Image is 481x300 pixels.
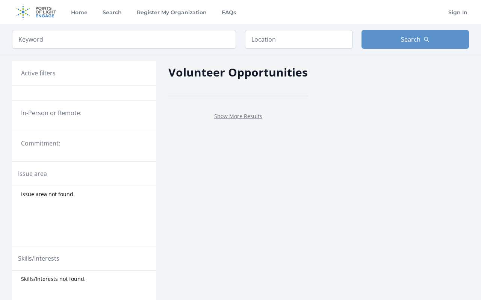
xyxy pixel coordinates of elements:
span: Issue area not found. [21,190,75,198]
input: Location [245,30,352,49]
legend: Issue area [18,169,47,178]
button: Search [362,30,469,49]
span: Skills/Interests not found. [21,275,86,283]
h2: Volunteer Opportunities [168,64,308,81]
legend: Commitment: [21,139,147,148]
input: Keyword [12,30,236,49]
span: Search [401,35,420,44]
legend: In-Person or Remote: [21,108,147,117]
legend: Skills/Interests [18,254,59,263]
a: Show More Results [214,112,262,120]
h3: Active filters [21,69,56,78]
